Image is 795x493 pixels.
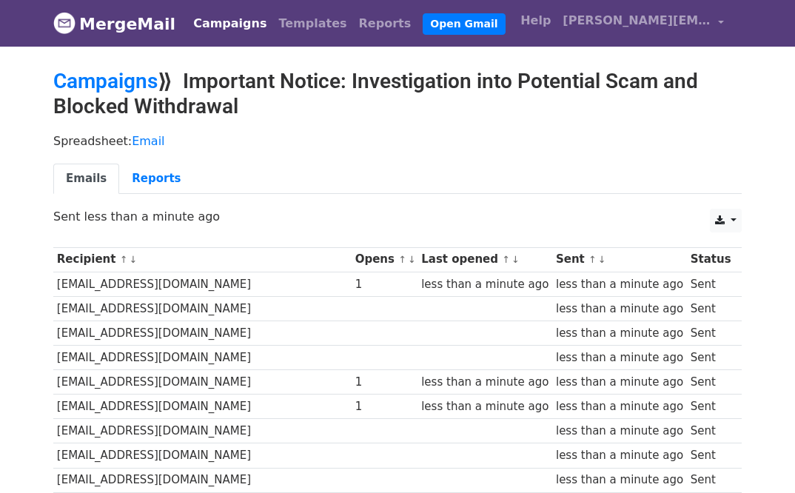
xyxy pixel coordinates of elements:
[556,398,683,415] div: less than a minute ago
[687,272,734,296] td: Sent
[552,247,687,272] th: Sent
[53,443,352,468] td: [EMAIL_ADDRESS][DOMAIN_NAME]
[514,6,557,36] a: Help
[511,254,520,265] a: ↓
[53,296,352,321] td: [EMAIL_ADDRESS][DOMAIN_NAME]
[53,164,119,194] a: Emails
[129,254,137,265] a: ↓
[687,247,734,272] th: Status
[352,247,418,272] th: Opens
[353,9,417,38] a: Reports
[53,419,352,443] td: [EMAIL_ADDRESS][DOMAIN_NAME]
[53,395,352,419] td: [EMAIL_ADDRESS][DOMAIN_NAME]
[423,13,505,35] a: Open Gmail
[502,254,510,265] a: ↑
[355,374,415,391] div: 1
[53,209,742,224] p: Sent less than a minute ago
[421,398,549,415] div: less than a minute ago
[53,8,175,39] a: MergeMail
[53,69,742,118] h2: ⟫ Important Notice: Investigation into Potential Scam and Blocked Withdrawal
[687,468,734,492] td: Sent
[687,346,734,370] td: Sent
[53,321,352,345] td: [EMAIL_ADDRESS][DOMAIN_NAME]
[53,468,352,492] td: [EMAIL_ADDRESS][DOMAIN_NAME]
[556,472,683,489] div: less than a minute ago
[556,301,683,318] div: less than a minute ago
[398,254,406,265] a: ↑
[588,254,597,265] a: ↑
[355,398,415,415] div: 1
[272,9,352,38] a: Templates
[120,254,128,265] a: ↑
[687,395,734,419] td: Sent
[556,447,683,464] div: less than a minute ago
[687,419,734,443] td: Sent
[132,134,164,148] a: Email
[687,321,734,345] td: Sent
[421,276,549,293] div: less than a minute ago
[53,370,352,395] td: [EMAIL_ADDRESS][DOMAIN_NAME]
[556,374,683,391] div: less than a minute ago
[687,443,734,468] td: Sent
[53,346,352,370] td: [EMAIL_ADDRESS][DOMAIN_NAME]
[556,423,683,440] div: less than a minute ago
[687,296,734,321] td: Sent
[563,12,711,30] span: [PERSON_NAME][EMAIL_ADDRESS][PERSON_NAME][DOMAIN_NAME]
[421,374,549,391] div: less than a minute ago
[408,254,416,265] a: ↓
[119,164,193,194] a: Reports
[53,69,158,93] a: Campaigns
[556,349,683,366] div: less than a minute ago
[598,254,606,265] a: ↓
[53,12,76,34] img: MergeMail logo
[556,276,683,293] div: less than a minute ago
[687,370,734,395] td: Sent
[557,6,730,41] a: [PERSON_NAME][EMAIL_ADDRESS][PERSON_NAME][DOMAIN_NAME]
[53,247,352,272] th: Recipient
[721,422,795,493] iframe: Chat Widget
[417,247,552,272] th: Last opened
[556,325,683,342] div: less than a minute ago
[355,276,415,293] div: 1
[53,272,352,296] td: [EMAIL_ADDRESS][DOMAIN_NAME]
[187,9,272,38] a: Campaigns
[53,133,742,149] p: Spreadsheet:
